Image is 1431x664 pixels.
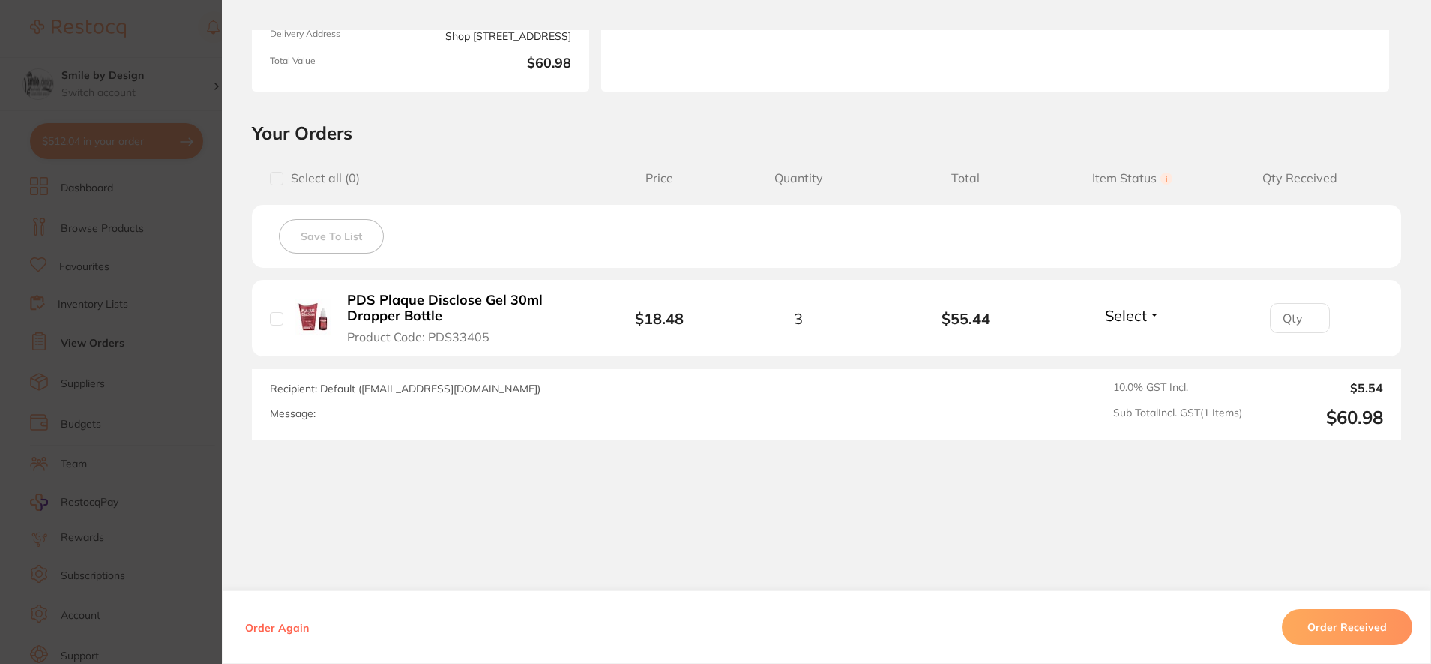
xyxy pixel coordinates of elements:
[270,56,415,74] span: Total Value
[794,310,803,327] span: 3
[1100,306,1165,325] button: Select
[1113,381,1242,395] span: 10.0 % GST Incl.
[1105,306,1147,325] span: Select
[715,171,882,185] span: Quantity
[283,171,360,185] span: Select all ( 0 )
[1282,609,1412,645] button: Order Received
[270,407,316,420] label: Message:
[1254,381,1383,395] output: $5.54
[295,299,331,335] img: PDS Plaque Disclose Gel 30ml Dropper Bottle
[882,310,1049,327] b: $55.44
[347,330,489,344] span: Product Code: PDS33405
[604,171,716,185] span: Price
[252,122,1401,144] h2: Your Orders
[1216,171,1383,185] span: Qty Received
[347,293,577,323] b: PDS Plaque Disclose Gel 30ml Dropper Bottle
[241,620,313,634] button: Order Again
[882,171,1049,185] span: Total
[1049,171,1217,185] span: Item Status
[1270,303,1330,333] input: Qty
[427,56,571,74] b: $60.98
[635,309,684,328] b: $18.48
[343,292,582,344] button: PDS Plaque Disclose Gel 30ml Dropper Bottle Product Code: PDS33405
[270,382,540,395] span: Recipient: Default ( [EMAIL_ADDRESS][DOMAIN_NAME] )
[1113,407,1242,428] span: Sub Total Incl. GST ( 1 Items)
[270,29,415,44] span: Delivery Address
[279,219,384,254] button: Save To List
[1254,407,1383,428] output: $60.98
[427,29,571,44] span: Shop [STREET_ADDRESS]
